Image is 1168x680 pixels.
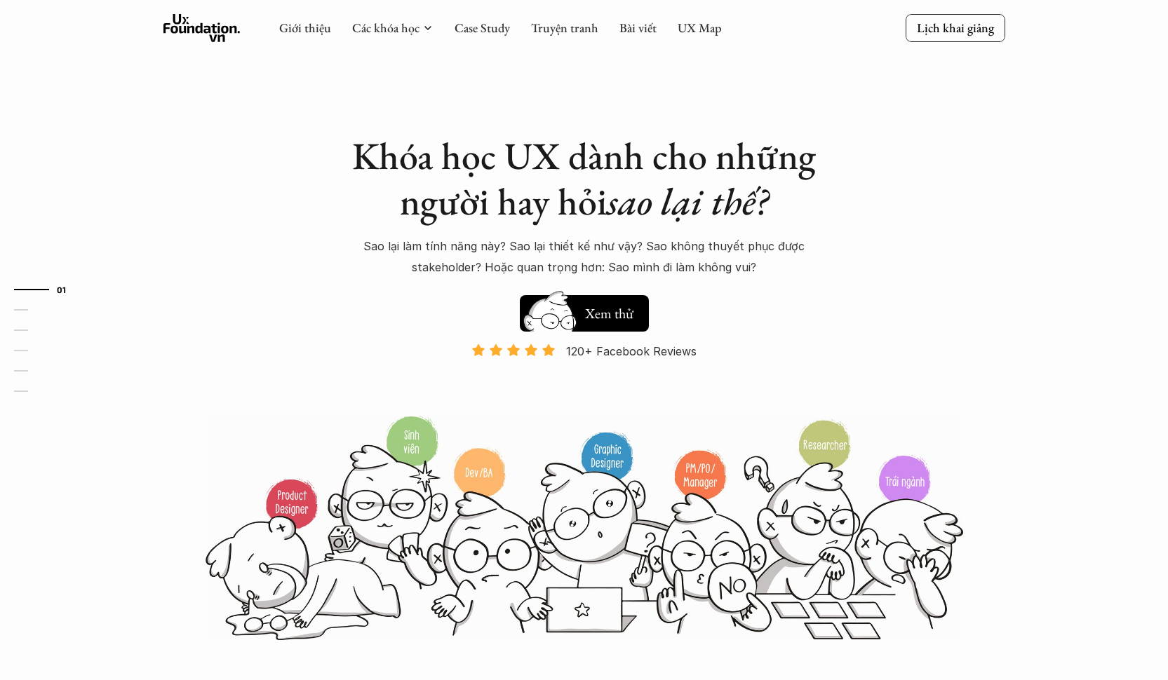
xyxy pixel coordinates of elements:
a: 120+ Facebook Reviews [459,343,709,414]
a: Case Study [455,20,510,36]
strong: 01 [57,284,67,294]
a: Xem thử [520,288,649,332]
em: sao lại thế? [607,177,768,226]
p: Sao lại làm tính năng này? Sao lại thiết kế như vậy? Sao không thuyết phục được stakeholder? Hoặc... [339,236,830,278]
a: UX Map [678,20,722,36]
a: Truyện tranh [531,20,598,36]
a: Các khóa học [352,20,419,36]
p: Lịch khai giảng [917,20,994,36]
h1: Khóa học UX dành cho những người hay hỏi [339,133,830,224]
a: Bài viết [619,20,657,36]
a: Lịch khai giảng [906,14,1005,41]
a: Giới thiệu [279,20,331,36]
p: 120+ Facebook Reviews [566,341,697,362]
a: 01 [14,281,81,298]
h5: Xem thử [583,304,635,323]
